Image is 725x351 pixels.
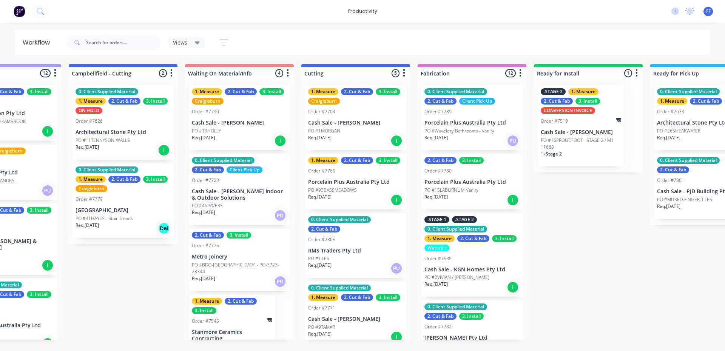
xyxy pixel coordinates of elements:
p: [PERSON_NAME] Pty Ltd [424,335,520,341]
div: ON HOLD [76,107,102,114]
p: PO #26SHEARWATER [657,128,700,134]
div: 1. Measure [424,235,455,242]
p: PO #MITRED-FINGER-TILES [657,196,712,203]
p: PO #11TENNYSON-WALLS [76,137,130,144]
div: I [507,281,519,293]
p: Req. [DATE] [657,134,680,141]
div: .STAGE 2 [452,216,477,223]
div: Order #7704 [308,108,335,115]
p: Req. [DATE] [308,331,332,337]
div: PU [507,135,519,147]
div: Order #7723 [192,177,219,184]
p: PO #Wavelery Bathrooms - Vanity [424,128,494,134]
div: PU [274,276,286,288]
input: Search for orders... [86,35,161,50]
p: Cash Sale - KGN Homes Pty Ltd [424,266,520,273]
p: Req. [DATE] [76,222,99,229]
div: 3. Install [492,235,517,242]
div: 2. Cut & Fab3. InstallOrder #7775Metro JoineryPO #BDO-[GEOGRAPHIC_DATA] - PO-3723-28344Req.[DATE]PU [189,229,290,291]
div: 0. Client Supplied Material [657,157,720,164]
p: Req. [DATE] [192,209,215,216]
div: 1. Measure [308,88,338,95]
div: Order #7626 [76,118,103,125]
p: Porcelain Plus Australia Pty Ltd [424,179,520,185]
div: I [390,135,403,147]
div: 3. Install [27,207,51,214]
div: 3. Install [376,294,400,301]
div: 0. Client Supplied Material [76,166,138,173]
div: 2. Cut & Fab [541,98,573,105]
div: Order #7760 [308,168,335,174]
p: RMS Traders Pty Ltd [308,248,403,254]
div: I [42,125,54,137]
p: Stanmore Ceramics Contracting [192,329,272,342]
div: 3. Install [143,176,168,183]
div: I [390,331,403,343]
div: CONVERSION INVOICE [541,107,595,114]
img: Factory [14,6,25,17]
div: 3. Install [227,232,251,239]
span: Views [173,38,187,46]
div: 0. Client Supplied Material1. Measure2. Cut & Fab3. InstallCraigieburnOrder #7779[GEOGRAPHIC_DATA... [72,163,174,238]
p: PO #19HOLLY [192,128,221,134]
div: 1. Measure [308,157,338,164]
div: I [42,337,54,349]
div: I [274,135,286,147]
p: PO #TILES [308,255,329,262]
div: PU [274,209,286,222]
div: 1. Measure [76,98,106,105]
div: Craigieburn [192,98,224,105]
div: Order #7771 [308,305,335,311]
div: .STAGE 2 [541,88,566,95]
div: 2. Cut & Fab [341,88,373,95]
div: Order #7789 [424,108,452,115]
div: 3. Install [575,98,600,105]
p: Req. [DATE] [308,134,332,141]
div: 1. Measure [192,88,222,95]
p: PO #9TAMAR [308,324,335,331]
div: Client Pick Up [459,98,495,105]
div: PU [390,262,403,274]
div: 3. Install [376,157,400,164]
div: Order #7782 [424,323,452,330]
div: Order #7775 [192,242,219,249]
div: Order #7790 [192,108,219,115]
div: 2. Cut & Fab [108,98,140,105]
div: Craigieburn [308,98,340,105]
div: 2. Cut & Fab [341,157,373,164]
div: I [390,194,403,206]
div: 2. Cut & Fab [192,166,224,173]
div: Order #7801 [657,177,684,184]
div: 2. Cut & Fab [308,226,340,232]
div: 2. Cut & Fab [457,235,489,242]
p: Cash Sale - [PERSON_NAME] [192,120,287,126]
div: 3. Install [459,313,484,320]
p: Cash Sale - [PERSON_NAME] [308,316,403,322]
div: 2. Cut & Fab [108,176,140,183]
div: 3. Install [27,88,51,95]
div: 2. Cut & Fab [225,298,257,305]
div: 2. Cut & Fab [657,166,689,173]
div: 0. Client Supplied Material2. Cut & FabClient Pick UpOrder #7723Cash Sale - [PERSON_NAME] Indoor ... [189,154,290,225]
div: Order #7780 [424,168,452,174]
div: 3. Install [143,98,168,105]
div: 2. Cut & Fab [192,232,224,239]
p: Cash Sale - [PERSON_NAME] [541,129,621,135]
div: 1. Measure [76,176,106,183]
div: 0. Client Supplied Material [192,157,255,164]
div: 1. Measure [568,88,599,95]
div: Order #7779 [76,196,103,203]
div: .STAGE 1 [424,216,449,223]
p: Req. [DATE] [192,275,215,282]
div: .STAGE 1.STAGE 20. Client Supplied Material1. Measure2. Cut & Fab3. InstallWaterjetOrder #7535Cas... [421,213,523,297]
div: 1. Measure [308,294,338,301]
div: 0. Client Supplied Material [424,226,487,232]
div: 2. Cut & Fab [424,157,457,164]
p: Req. [DATE] [308,194,332,200]
p: Metro Joinery [192,254,287,260]
div: 0. Client Supplied Material [424,303,487,310]
div: Order #7805 [308,236,335,243]
div: 0. Client Supplied Material1. Measure2. Cut & Fab3. InstallOrder #7771Cash Sale - [PERSON_NAME]PO... [305,282,406,346]
p: Cash Sale - [PERSON_NAME] Indoor & Outdoor Solutions [192,188,287,201]
p: Req. [DATE] [76,144,99,151]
